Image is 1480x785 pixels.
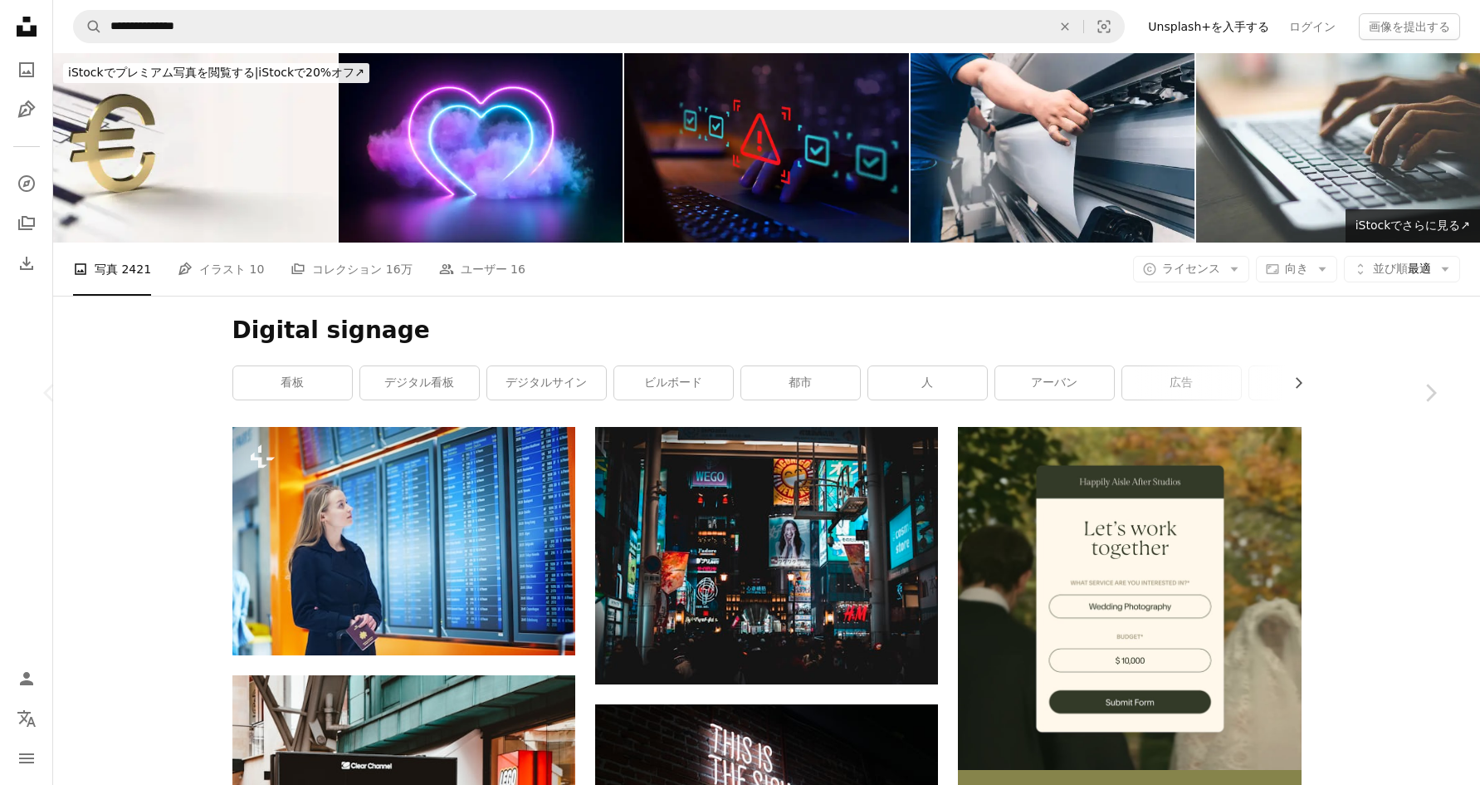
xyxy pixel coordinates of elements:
img: file-1747939393036-2c53a76c450aimage [958,427,1301,770]
a: 建物 [1249,366,1368,400]
button: 並び順最適 [1344,256,1460,282]
a: デジタル看板 [360,366,479,400]
span: 16 [510,260,525,278]
a: iStockでさらに見る↗ [1346,209,1480,243]
span: iStockでさらに見る ↗ [1355,218,1470,232]
a: イラスト 10 [178,243,264,296]
button: ビジュアル検索 [1084,11,1124,42]
a: 看板 [233,366,352,400]
img: 夜の街を歩く人々 [595,427,938,684]
span: 最適 [1373,261,1431,277]
a: 写真 [10,53,43,86]
img: 国際空港でフライト情報板を眺めながらフライトを確認する若い女性 [232,427,575,655]
a: 都市 [741,366,860,400]
form: サイト内でビジュアルを探す [73,10,1125,43]
img: 警告 エラーまたはセキュリティ違反、何かが間違っている、コンプライアンスの問題のアラート [624,53,908,243]
span: 16万 [386,260,413,278]
a: ログイン / 登録する [10,662,43,695]
button: 全てクリア [1047,11,1083,42]
button: メニュー [10,742,43,775]
span: 10 [250,260,265,278]
button: Unsplashで検索する [74,11,102,42]
a: 人 [868,366,987,400]
a: ログイン [1279,13,1346,40]
a: 探す [10,167,43,200]
span: iStockでプレミアム写真を閲覧する | [68,66,258,79]
a: イラスト [10,93,43,126]
img: テキストを追加して白い背景に黄金のヨーロッパのEUROマネーシンボルと黒と白のローソク足 [53,53,337,243]
button: 向き [1256,256,1337,282]
a: コレクション [10,207,43,240]
h1: Digital signage [232,316,1302,346]
a: 国際空港でフライト情報板を眺めながらフライトを確認する若い女性 [232,533,575,548]
a: 夜の街を歩く人々 [595,548,938,563]
button: 言語 [10,702,43,735]
span: 向き [1285,262,1308,275]
span: ライセンス [1162,262,1220,275]
a: Unsplash+を入手する [1138,13,1279,40]
a: コレクション 16万 [291,243,412,296]
button: ライセンス [1133,256,1249,282]
a: デジタルサイン [487,366,606,400]
span: iStockで20%オフ ↗ [68,66,364,79]
img: 未来的な現代の空のステージ。輝くネオンハートの形と雲を持つ反射暗い部屋。 [339,53,623,243]
a: ユーザー 16 [439,243,525,296]
a: 広告 [1122,366,1241,400]
a: アーバン [995,366,1114,400]
button: 画像を提出する [1359,13,1460,40]
a: ダウンロード履歴 [10,247,43,280]
a: iStockでプレミアム写真を閲覧する|iStockで20%オフ↗ [53,53,379,93]
span: 並び順 [1373,262,1408,275]
a: 次へ [1380,313,1480,473]
a: ビルボード [614,366,733,400]
img: ラップトップを使用して実業家 [1196,53,1480,243]
button: リストを右にスクロールする [1283,366,1302,400]
img: 大判印刷プロッタ.graphicデザインと広告コンセプトに印刷可能な材料を保持している人。 [911,53,1194,243]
